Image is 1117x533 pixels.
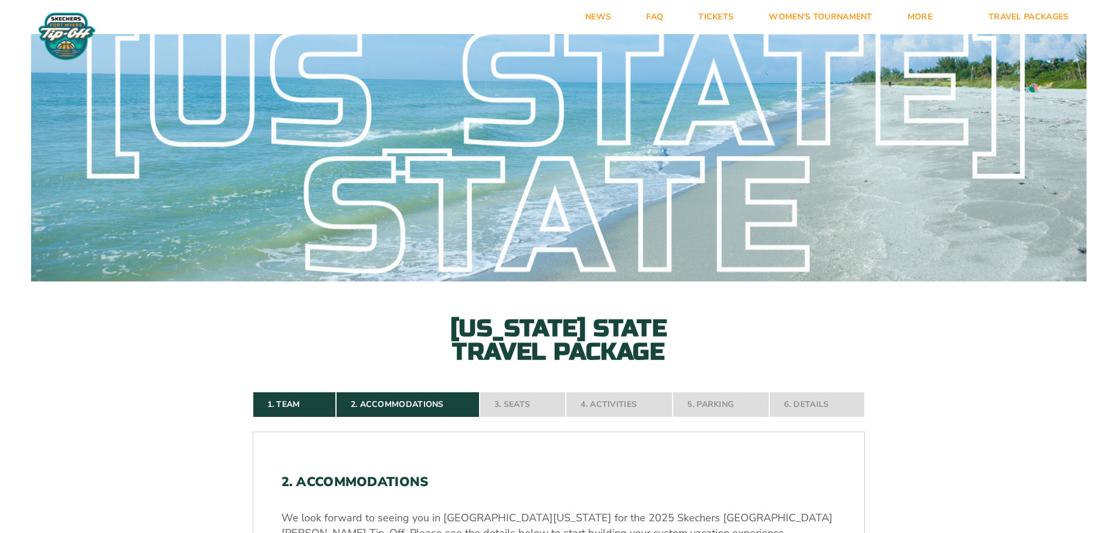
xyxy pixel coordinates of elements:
[31,30,1087,280] div: [US_STATE] State
[35,12,99,61] img: Fort Myers Tip-Off
[430,317,688,364] h2: [US_STATE] State Travel Package
[253,392,336,417] a: 1. Team
[281,474,836,490] h2: 2. Accommodations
